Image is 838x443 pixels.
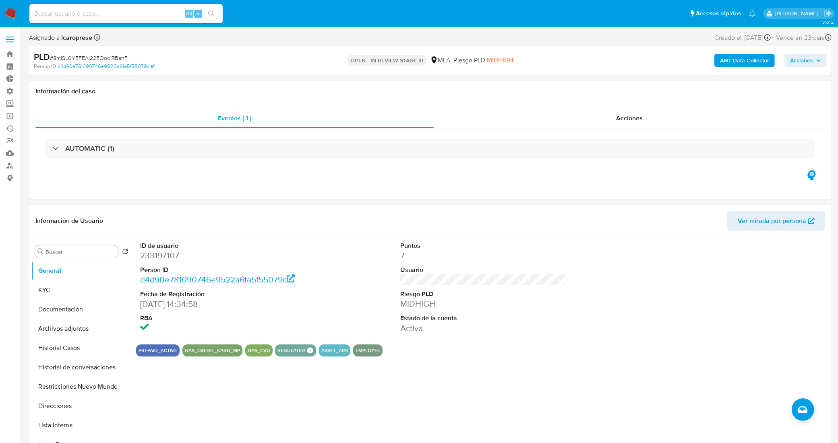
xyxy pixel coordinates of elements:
[35,87,825,95] h1: Información del caso
[696,9,741,18] span: Accesos rápidos
[348,55,427,66] p: OPEN - IN REVIEW STAGE III
[454,56,513,65] span: Riesgo PLD:
[31,280,132,300] button: KYC
[720,54,769,67] b: AML Data Collector
[31,261,132,280] button: General
[58,63,155,70] a: d4d90e781090746e9522a6fa5f55079c
[400,323,566,334] dd: Activa
[31,416,132,435] button: Lista Interna
[197,10,199,17] span: s
[140,299,306,310] dd: [DATE] 14:34:58
[31,377,132,396] button: Restricciones Nuevo Mundo
[824,9,832,18] a: Salir
[34,50,50,63] b: PLD
[65,144,114,153] h3: AUTOMATIC (1)
[140,241,306,250] dt: ID de usuario
[430,56,451,65] div: MLA
[749,10,756,17] a: Notificaciones
[400,250,566,261] dd: 7
[218,113,251,123] span: Eventos ( 1 )
[34,63,56,70] b: Person ID
[400,298,566,309] dd: MIDHIGH
[45,139,815,158] div: AUTOMATIC (1)
[60,33,92,42] b: lcaroprese
[29,8,223,19] input: Buscar usuario o caso...
[400,290,566,299] dt: Riesgo PLD
[616,113,643,123] span: Acciones
[400,314,566,323] dt: Estado de la cuenta
[140,250,306,261] dd: 233197107
[50,54,128,62] span: # 8mlSL0YEFEAi22EOoc1RBanF
[140,314,306,323] dt: RBA
[772,32,774,43] span: -
[35,217,103,225] h1: Información de Usuario
[775,10,821,17] p: leandro.caroprese@mercadolibre.com
[122,248,128,257] button: Volver al orden por defecto
[140,274,295,285] a: d4d90e781090746e9522a6fa5f55079c
[776,33,824,42] span: Vence en 23 días
[46,248,116,255] input: Buscar
[727,211,825,231] button: Ver mirada por persona
[400,241,566,250] dt: Puntos
[186,10,192,17] span: Alt
[31,319,132,338] button: Archivos adjuntos
[31,396,132,416] button: Direcciones
[31,300,132,319] button: Documentación
[714,54,775,67] button: AML Data Collector
[29,33,92,42] span: Asignado a
[400,266,566,274] dt: Usuario
[487,56,513,65] span: MIDHIGH
[140,266,306,274] dt: Person ID
[714,32,771,43] div: Creado el: [DATE]
[203,8,219,19] button: search-icon
[140,290,306,299] dt: Fecha de Registración
[31,358,132,377] button: Historial de conversaciones
[31,338,132,358] button: Historial Casos
[738,211,806,231] span: Ver mirada por persona
[37,248,44,255] button: Buscar
[784,54,827,67] button: Acciones
[790,54,813,67] span: Acciones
